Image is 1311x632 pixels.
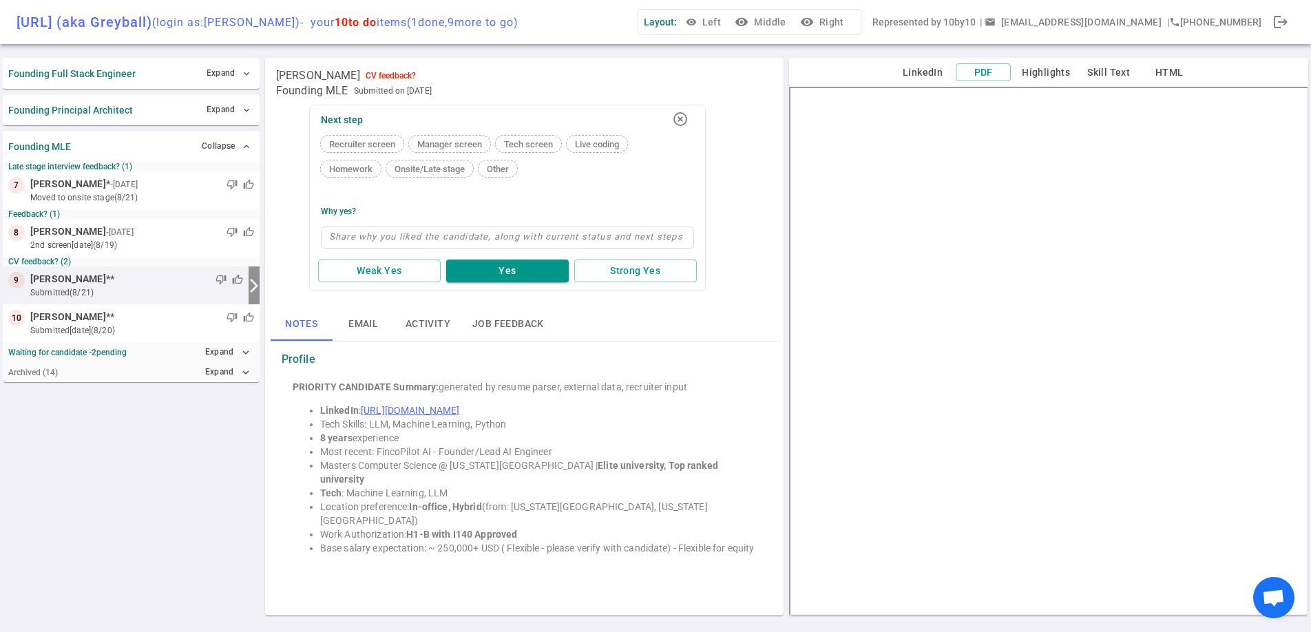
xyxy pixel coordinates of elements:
[227,179,238,190] span: thumb_down
[361,405,459,416] a: [URL][DOMAIN_NAME]
[8,257,254,266] small: CV feedback? (2)
[320,405,359,416] strong: LinkedIn
[354,84,432,98] span: Submitted on [DATE]
[574,260,697,282] button: Strong Yes
[30,239,254,251] small: 2nd Screen [DATE] (8/19)
[8,162,254,171] small: Late stage interview feedback? (1)
[320,486,757,500] li: : Machine Learning, LLM
[686,17,697,28] span: visibility
[241,68,252,79] span: expand_more
[243,179,254,190] span: thumb_up
[318,260,441,282] button: Weak Yes
[1142,64,1197,81] button: HTML
[982,10,1167,35] button: Open a message box
[320,417,757,431] li: Tech Skills: LLM, Machine Learning, Python
[320,459,757,486] li: Masters Computer Science @ [US_STATE][GEOGRAPHIC_DATA] |
[110,178,138,191] small: - [DATE]
[30,310,106,324] span: [PERSON_NAME]
[203,63,254,83] button: Expand
[735,15,748,29] i: visibility
[227,227,238,238] span: thumb_down
[320,541,757,555] li: Base salary expectation: ~ 250,000+ USD ( Flexible - please verify with candidate) - Flexible for...
[406,529,517,540] strong: H1-B with I140 Approved
[216,274,227,285] span: thumb_down
[8,272,25,288] div: 9
[320,487,342,498] strong: Tech
[1016,64,1076,81] button: Highlights
[30,324,254,337] small: submitted [DATE] (8/20)
[30,191,254,204] small: moved to Onsite stage (8/21)
[282,352,315,366] strong: Profile
[1081,64,1136,81] button: Skill Text
[320,500,757,527] li: Location preference: (from: [US_STATE][GEOGRAPHIC_DATA], [US_STATE][GEOGRAPHIC_DATA])
[320,527,757,541] li: Work Authorization:
[30,272,106,286] span: [PERSON_NAME]
[271,308,779,341] div: basic tabs example
[8,209,254,219] small: Feedback? (1)
[243,227,254,238] span: thumb_up
[17,14,518,30] div: [URL] (aka Greyball)
[320,432,353,443] strong: 8 years
[461,308,555,341] button: Job feedback
[8,105,133,116] strong: Founding Principal Architect
[202,362,254,382] button: Expandexpand_more
[8,310,25,326] div: 10
[240,366,252,379] i: expand_more
[320,445,757,459] li: Most recent: FincoPilot AI - Founder/Lead AI Engineer
[872,10,1261,35] div: Represented by 10by10 | | [PHONE_NUMBER]
[241,141,252,152] span: expand_less
[499,139,558,149] span: Tech screen
[30,224,106,239] span: [PERSON_NAME]
[667,105,694,133] button: highlight_off
[1272,14,1289,30] span: logout
[1267,8,1294,36] div: Done
[672,111,689,127] i: highlight_off
[800,15,814,29] i: visibility
[8,224,25,241] div: 8
[389,164,470,174] span: Onsite/Late stage
[682,10,726,35] button: Left
[276,69,360,83] span: [PERSON_NAME]
[241,105,252,116] span: expand_more
[232,274,243,285] span: thumb_up
[8,141,71,152] strong: Founding MLE
[243,312,254,323] span: thumb_up
[324,164,378,174] span: Homework
[203,100,254,120] button: Expand
[797,10,850,35] button: visibilityRight
[333,308,395,341] button: Email
[293,380,757,394] div: generated by resume parser, external data, recruiter input
[321,207,356,216] div: Why Yes?
[321,114,363,125] span: Next step
[320,460,720,485] strong: Elite university, Top ranked university
[412,139,487,149] span: Manager screen
[395,308,461,341] button: Activity
[732,10,791,35] button: visibilityMiddle
[324,139,401,149] span: Recruiter screen
[152,16,300,29] span: (login as: [PERSON_NAME] )
[985,17,996,28] span: email
[320,403,757,417] li: :
[8,68,136,79] strong: Founding Full Stack Engineer
[246,277,262,294] i: arrow_forward_ios
[271,308,333,341] button: Notes
[276,84,348,98] span: Founding MLE
[644,17,677,28] span: Layout:
[106,226,134,238] small: - [DATE]
[956,63,1011,82] button: PDF
[1169,17,1180,28] i: phone
[30,286,243,299] small: submitted (8/21)
[300,16,518,29] span: - your items ( 1 done, 9 more to go)
[789,87,1308,615] iframe: candidate_document_preview__iframe
[409,501,481,512] strong: In-office, Hybrid
[8,368,58,377] small: Archived ( 14 )
[8,177,25,193] div: 7
[198,136,254,156] button: Collapse
[446,260,569,282] button: Yes
[569,139,625,149] span: Live coding
[335,16,377,29] span: 10 to do
[227,312,238,323] span: thumb_down
[30,177,106,191] span: [PERSON_NAME]
[202,342,254,362] button: Expandexpand_more
[895,64,950,81] button: LinkedIn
